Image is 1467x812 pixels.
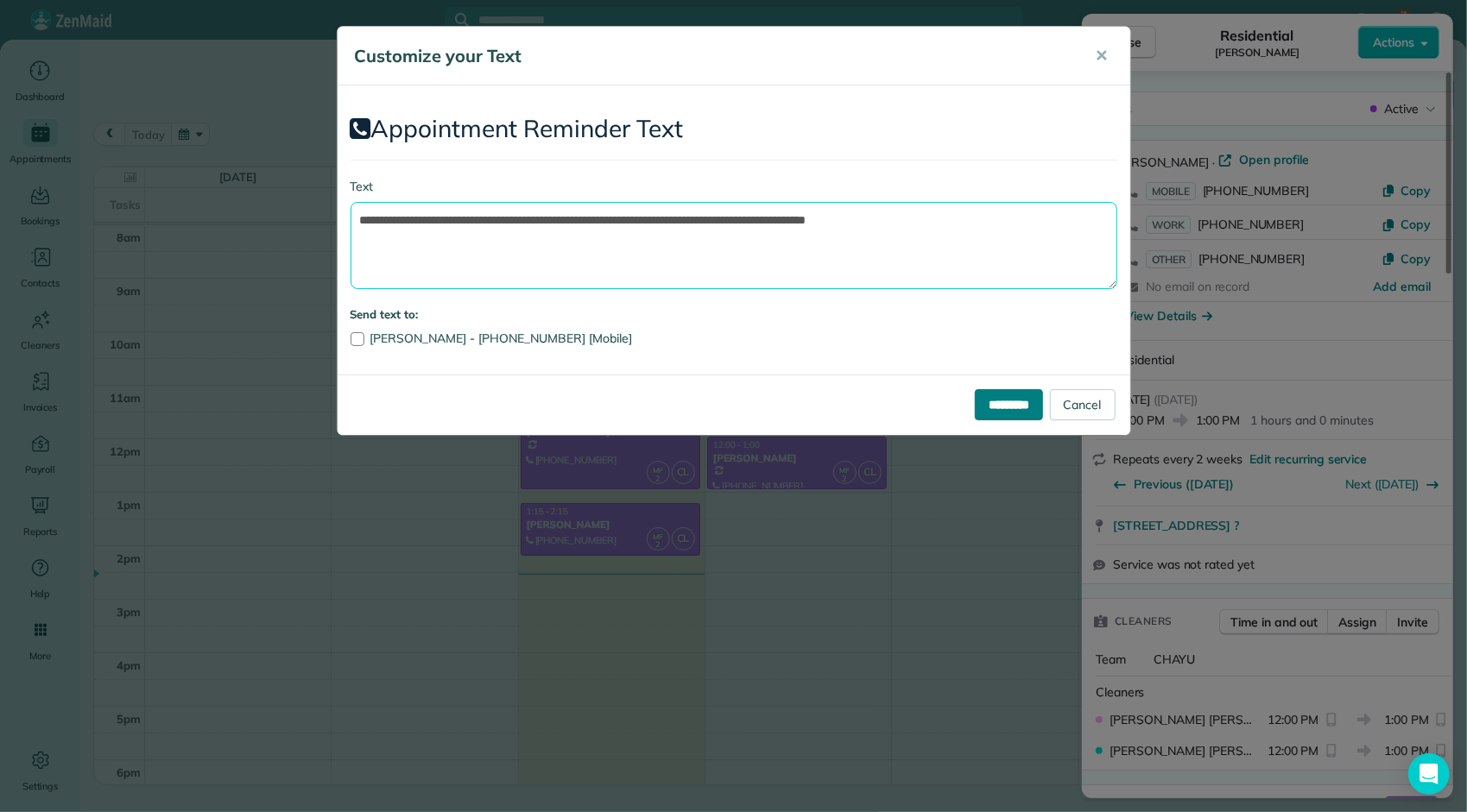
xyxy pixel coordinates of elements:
[351,116,1117,142] h2: Appointment Reminder Text
[370,330,633,346] span: [PERSON_NAME] - [PHONE_NUMBER] [Mobile]
[1408,753,1450,795] div: Open Intercom Messenger
[1096,46,1109,66] span: ✕
[351,178,1117,195] label: Text
[351,307,419,321] strong: Send text to:
[355,44,1072,68] h5: Customize your Text
[1050,389,1116,420] a: Cancel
